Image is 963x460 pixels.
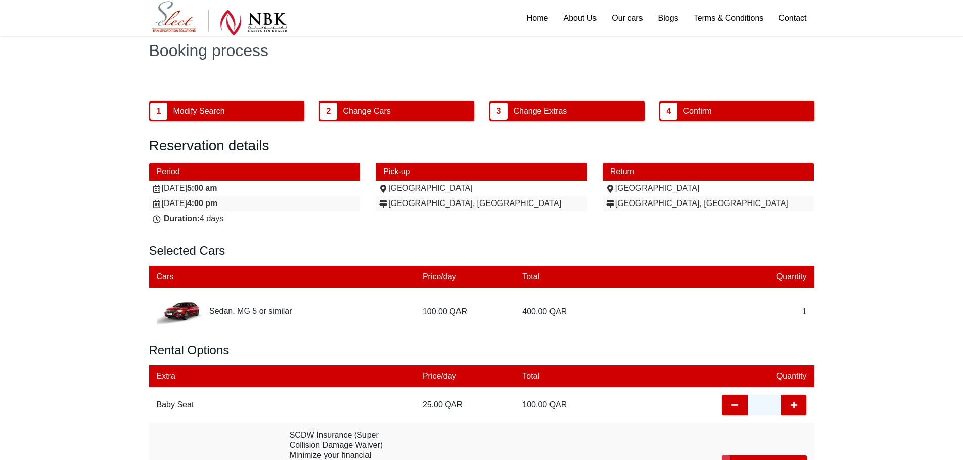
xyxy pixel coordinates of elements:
button: 3 Change Extras [489,101,645,121]
td: Sedan, MG 5 or similar [149,288,415,335]
span: Confirm [679,101,715,121]
div: Period [149,163,361,181]
td: Quantity [714,365,814,387]
img: Select Rent a Car [152,1,287,36]
div: [DATE] [152,183,358,193]
span: 100.00 QAR [522,400,567,410]
span: 400.00 QAR [522,307,567,316]
div: [GEOGRAPHIC_DATA], [GEOGRAPHIC_DATA] [605,198,812,209]
div: Return [603,163,814,181]
div: Pick-up [376,163,587,181]
span: 1 [802,307,807,316]
span: Modify Search [169,101,228,121]
strong: 4:00 pm [187,199,217,208]
td: Total [515,266,614,288]
span: Change Cars [339,101,394,121]
span: 3 [490,103,508,120]
h2: Reservation details [149,137,814,155]
td: Price/day [415,266,515,288]
h3: Rental Options [149,343,814,358]
span: 4 [660,103,677,120]
td: Extra [149,365,282,387]
div: [GEOGRAPHIC_DATA] [378,183,585,193]
span: 2 [320,103,337,120]
div: [GEOGRAPHIC_DATA], [GEOGRAPHIC_DATA] [378,198,585,209]
button: 2 Change Cars [319,101,474,121]
button: 4 Confirm [659,101,814,121]
div: [DATE] [152,198,358,209]
div: [GEOGRAPHIC_DATA] [605,183,812,193]
span: 25.00 QAR [423,400,463,410]
td: Quantity [714,266,814,288]
div: 4 days [152,214,358,224]
span: 100.00 QAR [423,307,467,316]
span: Change Extras [510,101,570,121]
td: Price/day [415,365,515,387]
h3: Selected Cars [149,243,814,259]
td: Total [515,365,614,387]
span: 1 [150,103,167,120]
td: Baby Seat [149,387,282,423]
strong: 5:00 am [187,184,217,192]
button: 1 Modify Search [149,101,304,121]
strong: Duration: [164,214,200,223]
td: Cars [149,266,415,288]
img: MG 5 or similar [157,295,207,327]
h1: Booking process [149,42,814,59]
